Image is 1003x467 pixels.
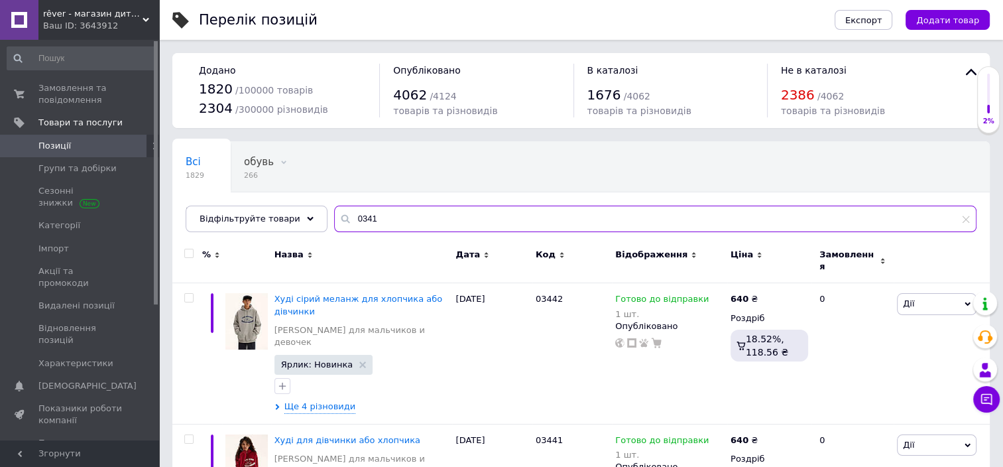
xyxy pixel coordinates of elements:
[906,10,990,30] button: Додати товар
[536,435,563,445] span: 03441
[731,293,758,305] div: ₴
[199,65,235,76] span: Додано
[38,358,113,369] span: Характеристики
[244,156,274,168] span: обувь
[225,293,268,350] img: Худі сірий меланж для хлопчика або дівчинки
[835,10,893,30] button: Експорт
[903,440,914,450] span: Дії
[615,249,687,261] span: Відображення
[38,322,123,346] span: Відновлення позицій
[811,283,894,424] div: 0
[430,91,456,101] span: / 4124
[781,87,815,103] span: 2386
[274,249,304,261] span: Назва
[38,437,123,461] span: Панель управління
[186,206,282,218] span: Немає в наявності
[781,65,847,76] span: Не в каталозі
[393,105,497,116] span: товарів та різновидів
[235,104,328,115] span: / 300000 різновидів
[845,15,882,25] span: Експорт
[38,265,123,289] span: Акції та промокоди
[43,8,143,20] span: rêver - магазин дитячого одягу та взуття
[38,82,123,106] span: Замовлення та повідомлення
[536,249,556,261] span: Код
[615,450,709,460] div: 1 шт.
[452,283,532,424] div: [DATE]
[916,15,979,25] span: Додати товар
[235,85,313,96] span: / 100000 товарів
[38,185,123,209] span: Сезонні знижки
[455,249,480,261] span: Дата
[587,65,638,76] span: В каталозі
[7,46,156,70] input: Пошук
[731,435,748,445] b: 640
[903,299,914,308] span: Дії
[615,294,709,308] span: Готово до відправки
[587,105,691,116] span: товарів та різновидів
[817,91,844,101] span: / 4062
[200,214,300,224] span: Відфільтруйте товари
[615,435,709,449] span: Готово до відправки
[615,309,709,319] div: 1 шт.
[393,87,427,103] span: 4062
[731,312,808,324] div: Роздріб
[38,140,71,152] span: Позиції
[284,401,356,413] span: Ще 4 різновиди
[274,435,420,445] a: Худі для дівчинки або хлопчика
[274,294,443,316] a: Худі сірий меланж для хлопчика або дівчинки
[819,249,876,273] span: Замовлення
[334,206,976,232] input: Пошук по назві позиції, артикулу і пошуковим запитам
[43,20,159,32] div: Ваш ID: 3643912
[244,170,274,180] span: 266
[731,249,753,261] span: Ціна
[393,65,461,76] span: Опубліковано
[746,334,788,358] span: 18.52%, 118.56 ₴
[978,117,999,126] div: 2%
[38,163,117,174] span: Групи та добірки
[186,156,201,168] span: Всі
[38,380,137,392] span: [DEMOGRAPHIC_DATA]
[624,91,650,101] span: / 4062
[38,220,80,232] span: Категорії
[38,300,115,312] span: Видалені позиції
[38,117,123,129] span: Товари та послуги
[199,100,233,116] span: 2304
[731,434,758,446] div: ₴
[281,360,353,369] span: Ярлик: Новинка
[781,105,885,116] span: товарів та різновидів
[274,324,449,348] a: [PERSON_NAME] для мальчиков и девочек
[199,13,318,27] div: Перелік позицій
[973,386,1000,413] button: Чат з покупцем
[38,243,69,255] span: Імпорт
[587,87,621,103] span: 1676
[731,294,748,304] b: 640
[615,320,724,332] div: Опубліковано
[186,170,204,180] span: 1829
[202,249,211,261] span: %
[38,403,123,427] span: Показники роботи компанії
[199,81,233,97] span: 1820
[731,453,808,465] div: Роздріб
[536,294,563,304] span: 03442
